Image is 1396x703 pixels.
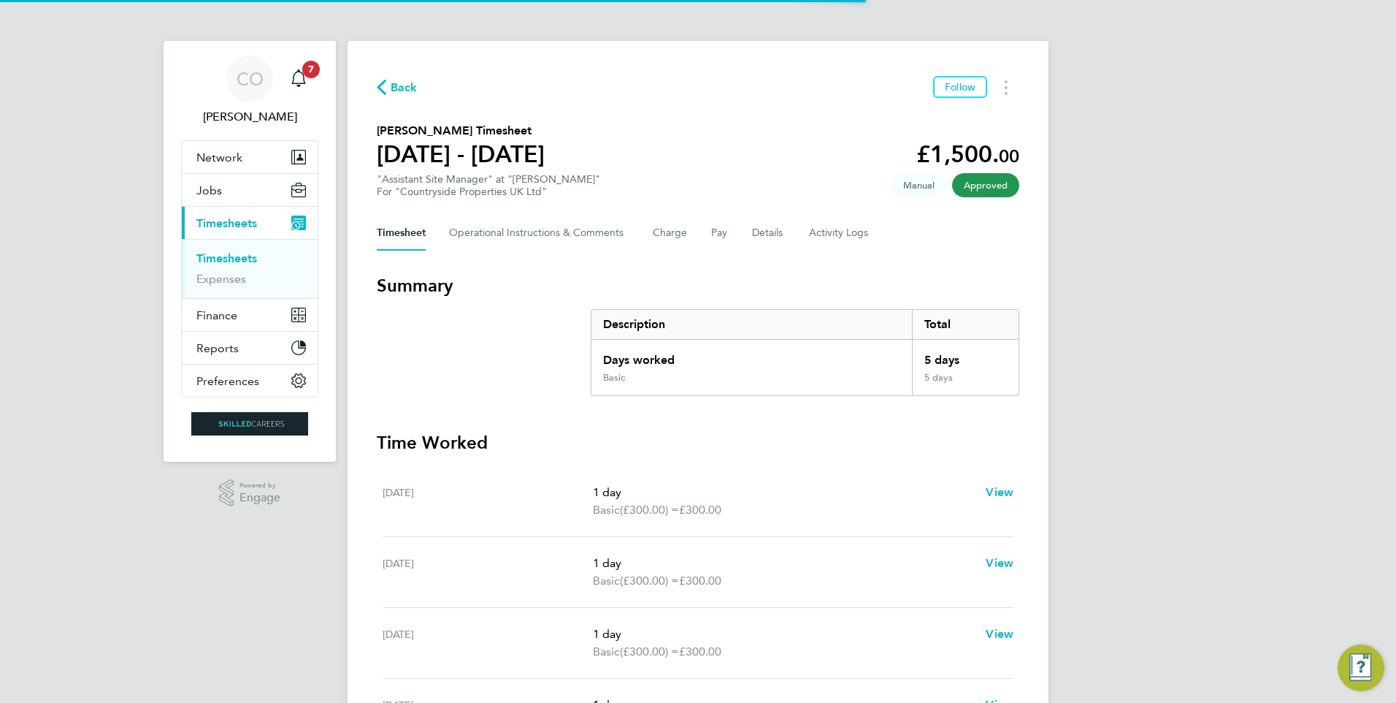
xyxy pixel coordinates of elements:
[182,365,318,397] button: Preferences
[182,299,318,331] button: Finance
[912,310,1019,339] div: Total
[620,503,679,517] span: (£300.00) =
[933,76,987,98] button: Follow
[711,216,729,251] button: Pay
[377,140,545,169] h1: [DATE] - [DATE]
[196,341,239,355] span: Reports
[377,173,600,198] div: "Assistant Site Manager" at "[PERSON_NAME]"
[191,412,308,436] img: skilledcareers-logo-retina.png
[891,173,946,197] span: This timesheet was manually created.
[603,372,625,384] div: Basic
[377,431,1019,455] h3: Time Worked
[383,626,593,661] div: [DATE]
[912,372,1019,395] div: 5 days
[196,216,257,230] span: Timesheets
[593,572,620,590] span: Basic
[181,412,318,436] a: Go to home page
[181,56,318,126] a: CO[PERSON_NAME]
[653,216,688,251] button: Charge
[239,479,280,492] span: Powered by
[196,272,246,286] a: Expenses
[182,332,318,364] button: Reports
[593,643,620,661] span: Basic
[752,216,786,251] button: Details
[945,80,975,94] span: Follow
[916,140,1019,168] app-decimal: £1,500.
[196,251,257,265] a: Timesheets
[196,308,237,322] span: Finance
[377,78,418,96] button: Back
[182,207,318,239] button: Timesheets
[809,216,870,251] button: Activity Logs
[1338,645,1384,691] button: Engage Resource Center
[986,627,1013,641] span: View
[182,174,318,206] button: Jobs
[620,645,679,658] span: (£300.00) =
[593,555,974,572] p: 1 day
[164,41,336,462] nav: Main navigation
[986,484,1013,501] a: View
[377,186,600,198] div: For "Countryside Properties UK Ltd"
[196,151,242,164] span: Network
[993,76,1019,99] button: Timesheets Menu
[986,485,1013,499] span: View
[181,108,318,126] span: Craig O'Donovan
[986,556,1013,570] span: View
[196,374,259,388] span: Preferences
[377,274,1019,297] h3: Summary
[377,216,426,251] button: Timesheet
[593,484,974,501] p: 1 day
[449,216,629,251] button: Operational Instructions & Comments
[391,79,418,96] span: Back
[239,492,280,504] span: Engage
[302,61,320,78] span: 7
[679,574,721,588] span: £300.00
[679,503,721,517] span: £300.00
[679,645,721,658] span: £300.00
[591,340,912,372] div: Days worked
[952,173,1019,197] span: This timesheet has been approved.
[593,501,620,519] span: Basic
[591,310,912,339] div: Description
[182,239,318,298] div: Timesheets
[219,479,281,507] a: Powered byEngage
[591,309,1019,396] div: Summary
[986,626,1013,643] a: View
[999,145,1019,167] span: 00
[377,122,545,140] h2: [PERSON_NAME] Timesheet
[284,56,313,102] a: 7
[196,183,222,197] span: Jobs
[182,141,318,173] button: Network
[383,555,593,590] div: [DATE]
[912,340,1019,372] div: 5 days
[986,555,1013,572] a: View
[237,69,264,88] span: CO
[383,484,593,519] div: [DATE]
[593,626,974,643] p: 1 day
[620,574,679,588] span: (£300.00) =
